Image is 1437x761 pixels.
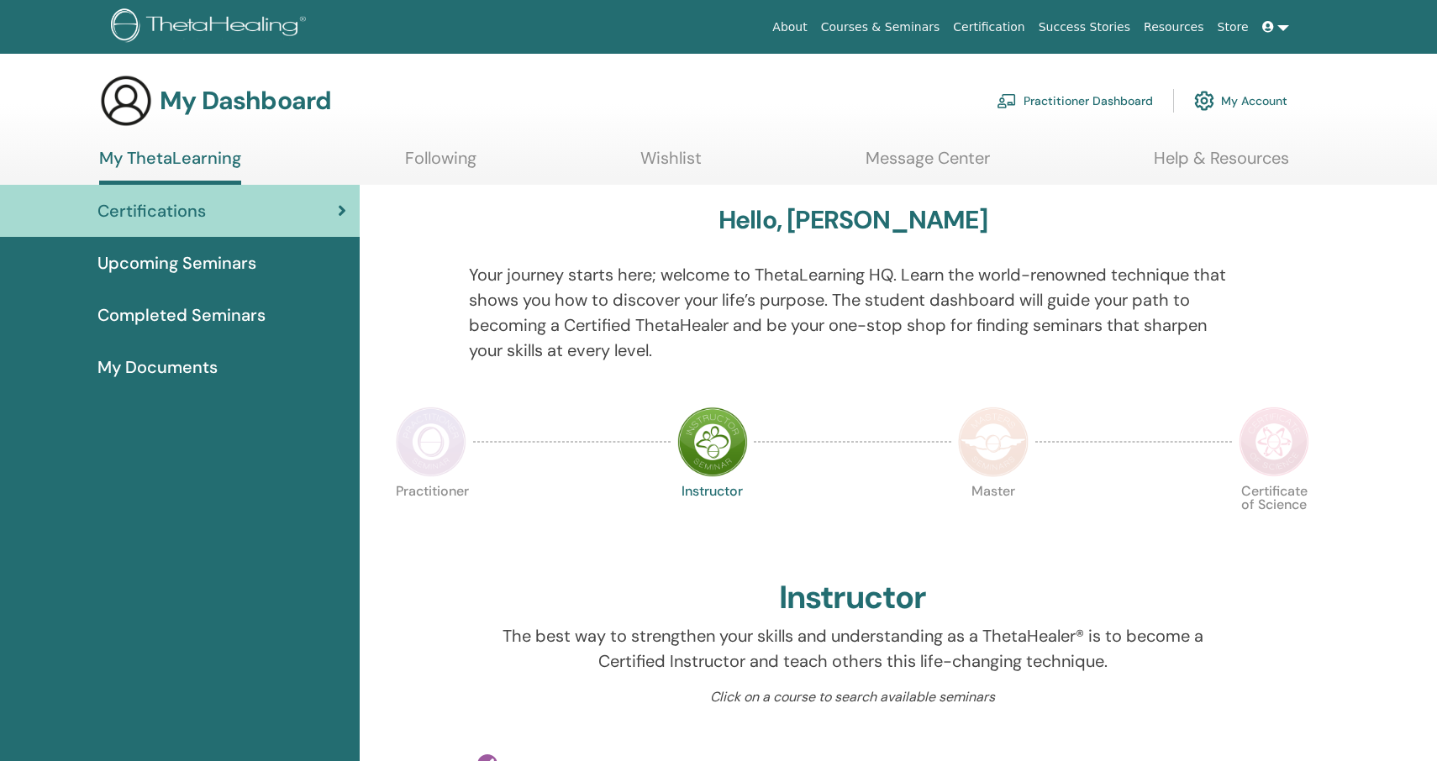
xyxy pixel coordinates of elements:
[97,250,256,276] span: Upcoming Seminars
[1137,12,1211,43] a: Resources
[677,407,748,477] img: Instructor
[946,12,1031,43] a: Certification
[99,74,153,128] img: generic-user-icon.jpg
[866,148,990,181] a: Message Center
[396,407,466,477] img: Practitioner
[1032,12,1137,43] a: Success Stories
[469,687,1237,707] p: Click on a course to search available seminars
[396,485,466,555] p: Practitioner
[1239,407,1309,477] img: Certificate of Science
[997,82,1153,119] a: Practitioner Dashboard
[958,407,1029,477] img: Master
[814,12,947,43] a: Courses & Seminars
[97,302,266,328] span: Completed Seminars
[97,354,218,380] span: My Documents
[469,623,1237,674] p: The best way to strengthen your skills and understanding as a ThetaHealer® is to become a Certifi...
[1194,87,1214,115] img: cog.svg
[640,148,702,181] a: Wishlist
[779,579,926,617] h2: Instructor
[111,8,312,46] img: logo.png
[1239,485,1309,555] p: Certificate of Science
[997,93,1017,108] img: chalkboard-teacher.svg
[1194,82,1287,119] a: My Account
[766,12,813,43] a: About
[469,262,1237,363] p: Your journey starts here; welcome to ThetaLearning HQ. Learn the world-renowned technique that sh...
[405,148,476,181] a: Following
[1154,148,1289,181] a: Help & Resources
[677,485,748,555] p: Instructor
[1211,12,1255,43] a: Store
[99,148,241,185] a: My ThetaLearning
[718,205,987,235] h3: Hello, [PERSON_NAME]
[160,86,331,116] h3: My Dashboard
[97,198,206,223] span: Certifications
[958,485,1029,555] p: Master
